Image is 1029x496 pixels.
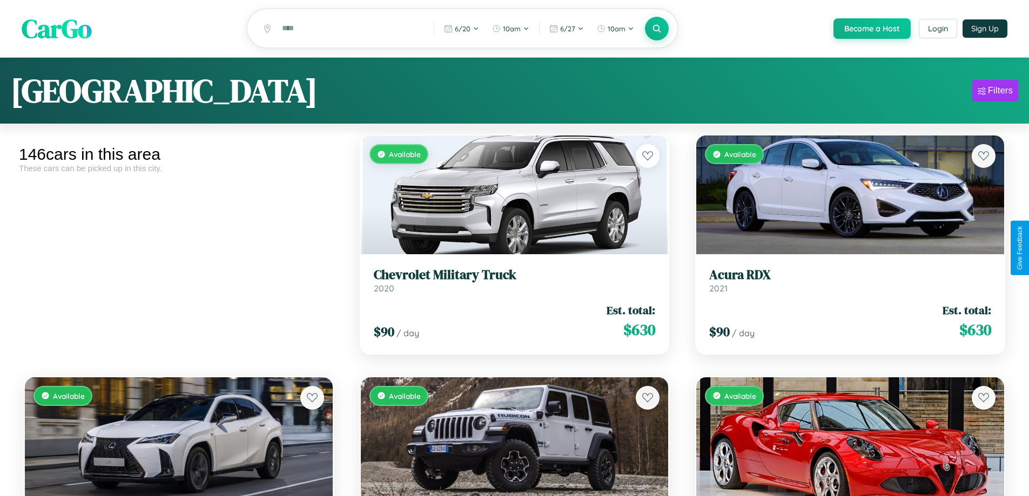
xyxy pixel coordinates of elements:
[608,24,626,33] span: 10am
[560,24,575,33] span: 6 / 27
[709,323,730,341] span: $ 90
[623,319,655,341] span: $ 630
[919,19,957,38] button: Login
[439,20,485,37] button: 6/20
[389,150,421,159] span: Available
[1016,226,1024,270] div: Give Feedback
[22,11,92,46] span: CarGo
[972,80,1018,101] button: Filters
[487,20,535,37] button: 10am
[959,319,991,341] span: $ 630
[374,283,394,294] span: 2020
[544,20,589,37] button: 6/27
[11,69,318,113] h1: [GEOGRAPHIC_DATA]
[709,267,991,294] a: Acura RDX2021
[724,150,756,159] span: Available
[732,328,755,338] span: / day
[833,18,911,39] button: Become a Host
[389,391,421,400] span: Available
[503,24,521,33] span: 10am
[607,302,655,318] span: Est. total:
[963,19,1007,38] button: Sign Up
[943,302,991,318] span: Est. total:
[591,20,640,37] button: 10am
[374,323,394,341] span: $ 90
[709,283,728,294] span: 2021
[455,24,470,33] span: 6 / 20
[396,328,419,338] span: / day
[374,267,656,294] a: Chevrolet Military Truck2020
[374,267,656,283] h3: Chevrolet Military Truck
[709,267,991,283] h3: Acura RDX
[19,145,339,164] div: 146 cars in this area
[53,391,85,400] span: Available
[724,391,756,400] span: Available
[19,164,339,173] div: These cars can be picked up in this city.
[988,85,1013,96] div: Filters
